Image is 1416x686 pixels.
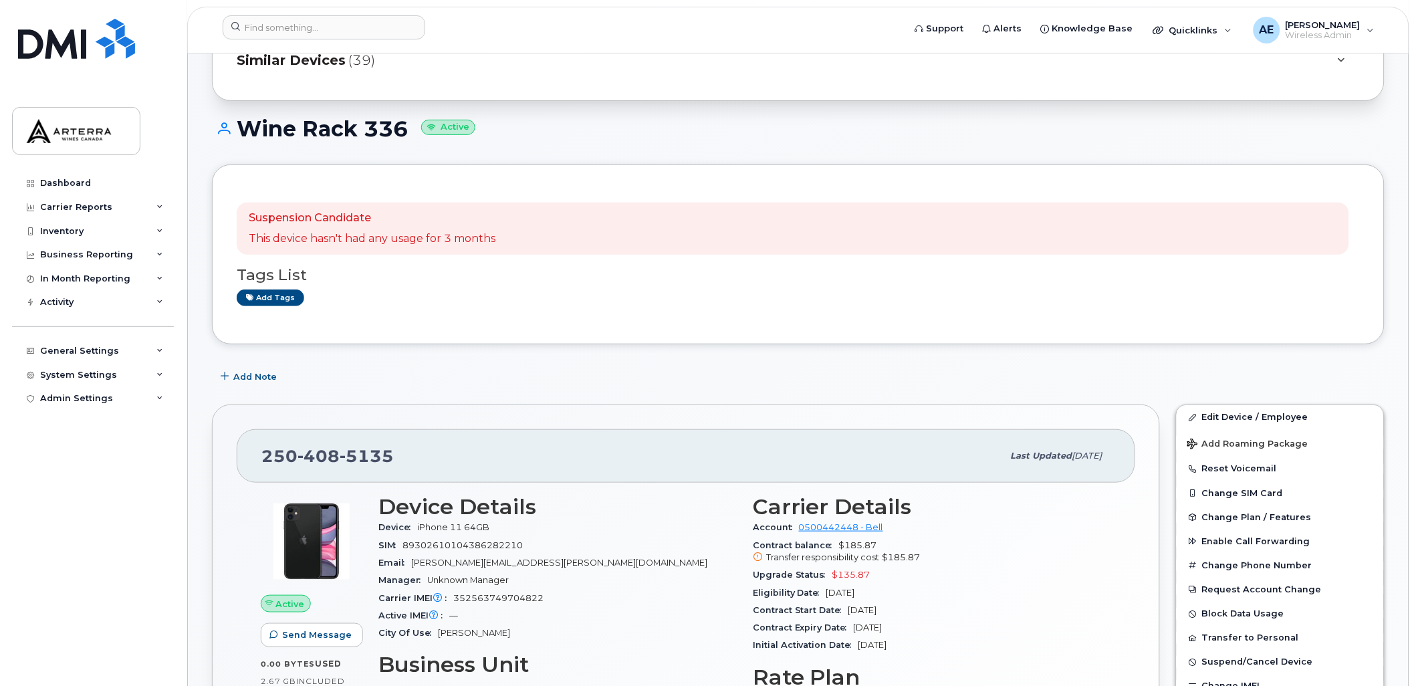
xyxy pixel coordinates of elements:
button: Suspend/Cancel Device [1177,650,1384,674]
h3: Tags List [237,267,1360,283]
span: Last updated [1011,451,1072,461]
span: [PERSON_NAME][EMAIL_ADDRESS][PERSON_NAME][DOMAIN_NAME] [411,558,707,568]
div: Quicklinks [1144,17,1242,43]
div: Alexander Erofeev [1244,17,1384,43]
button: Transfer to Personal [1177,626,1384,650]
span: [PERSON_NAME] [1286,19,1361,30]
span: [DATE] [858,640,887,650]
span: Account [753,522,799,532]
span: Wireless Admin [1286,30,1361,41]
span: Device [378,522,417,532]
span: Initial Activation Date [753,640,858,650]
button: Send Message [261,623,363,647]
span: $135.87 [832,570,870,580]
a: Alerts [973,15,1032,42]
button: Request Account Change [1177,578,1384,602]
img: iPhone_11.jpg [271,501,352,582]
span: — [449,610,458,620]
span: used [315,659,342,669]
h3: Business Unit [378,653,737,677]
span: Add Note [233,370,277,383]
button: Add Note [212,364,288,388]
button: Change Phone Number [1177,554,1384,578]
span: Support [927,22,964,35]
span: Change Plan / Features [1202,512,1312,522]
button: Change Plan / Features [1177,505,1384,530]
span: Active [276,598,305,610]
span: 5135 [340,446,394,466]
span: Upgrade Status [753,570,832,580]
span: Contract Expiry Date [753,622,854,633]
span: Transfer responsibility cost [766,552,880,562]
span: (39) [348,51,375,70]
span: Suspend/Cancel Device [1202,657,1313,667]
span: 408 [298,446,340,466]
p: Suspension Candidate [249,211,495,226]
button: Block Data Usage [1177,602,1384,626]
button: Enable Call Forwarding [1177,530,1384,554]
h3: Device Details [378,495,737,519]
a: 0500442448 - Bell [799,522,883,532]
span: Enable Call Forwarding [1202,536,1310,546]
span: $185.87 [753,540,1111,564]
span: 89302610104386282210 [402,540,523,550]
span: Send Message [282,628,352,641]
span: Carrier IMEI [378,593,453,603]
span: Add Roaming Package [1187,439,1308,451]
span: 250 [261,446,394,466]
span: [DATE] [848,605,877,615]
span: Alerts [994,22,1022,35]
span: Unknown Manager [427,575,509,585]
span: Active IMEI [378,610,449,620]
span: City Of Use [378,628,438,638]
a: Support [906,15,973,42]
span: 0.00 Bytes [261,659,315,669]
span: iPhone 11 64GB [417,522,489,532]
span: $185.87 [882,552,921,562]
span: 352563749704822 [453,593,544,603]
span: Similar Devices [237,51,346,70]
span: SIM [378,540,402,550]
span: [PERSON_NAME] [438,628,510,638]
input: Find something... [223,15,425,39]
a: Edit Device / Employee [1177,405,1384,429]
span: Manager [378,575,427,585]
button: Reset Voicemail [1177,457,1384,481]
span: Contract balance [753,540,839,550]
button: Change SIM Card [1177,481,1384,505]
p: This device hasn't had any usage for 3 months [249,231,495,247]
span: Quicklinks [1169,25,1218,35]
span: Eligibility Date [753,588,826,598]
span: [DATE] [854,622,882,633]
span: [DATE] [1072,451,1102,461]
span: AE [1260,22,1274,38]
a: Add tags [237,290,304,306]
a: Knowledge Base [1032,15,1143,42]
span: 2.67 GB [261,677,296,686]
button: Add Roaming Package [1177,429,1384,457]
span: Contract Start Date [753,605,848,615]
small: Active [421,120,475,135]
h1: Wine Rack 336 [212,117,1385,140]
span: [DATE] [826,588,855,598]
span: Knowledge Base [1052,22,1133,35]
span: Email [378,558,411,568]
h3: Carrier Details [753,495,1111,519]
